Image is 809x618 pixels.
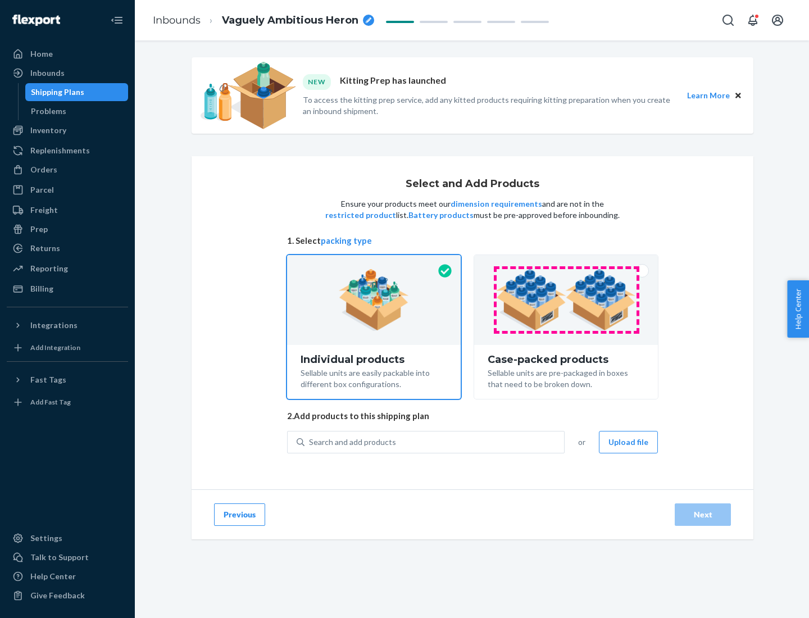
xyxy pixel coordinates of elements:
button: dimension requirements [451,198,542,210]
div: Add Integration [30,343,80,352]
img: case-pack.59cecea509d18c883b923b81aeac6d0b.png [496,269,636,331]
a: Add Fast Tag [7,393,128,411]
a: Help Center [7,567,128,585]
button: Learn More [687,89,730,102]
button: restricted product [325,210,396,221]
span: or [578,437,585,448]
button: Open notifications [742,9,764,31]
div: NEW [303,74,331,89]
div: Settings [30,533,62,544]
div: Help Center [30,571,76,582]
span: 1. Select [287,235,658,247]
a: Inbounds [153,14,201,26]
div: Integrations [30,320,78,331]
span: 2. Add products to this shipping plan [287,410,658,422]
div: Billing [30,283,53,294]
div: Search and add products [309,437,396,448]
button: Close Navigation [106,9,128,31]
a: Talk to Support [7,548,128,566]
p: Kitting Prep has launched [340,74,446,89]
button: Open account menu [766,9,789,31]
a: Freight [7,201,128,219]
a: Billing [7,280,128,298]
button: Give Feedback [7,587,128,605]
div: Prep [30,224,48,235]
div: Case-packed products [488,354,644,365]
div: Inbounds [30,67,65,79]
div: Fast Tags [30,374,66,385]
button: Open Search Box [717,9,739,31]
a: Orders [7,161,128,179]
div: Replenishments [30,145,90,156]
div: Parcel [30,184,54,196]
h1: Select and Add Products [406,179,539,190]
button: Integrations [7,316,128,334]
a: Shipping Plans [25,83,129,101]
div: Sellable units are easily packable into different box configurations. [301,365,447,390]
a: Parcel [7,181,128,199]
button: Help Center [787,280,809,338]
div: Orders [30,164,57,175]
div: Talk to Support [30,552,89,563]
p: To access the kitting prep service, add any kitted products requiring kitting preparation when yo... [303,94,677,117]
div: Problems [31,106,66,117]
a: Inbounds [7,64,128,82]
div: Reporting [30,263,68,274]
button: Next [675,503,731,526]
span: Vaguely Ambitious Heron [222,13,358,28]
button: Close [732,89,744,102]
a: Settings [7,529,128,547]
div: Freight [30,205,58,216]
a: Home [7,45,128,63]
div: Sellable units are pre-packaged in boxes that need to be broken down. [488,365,644,390]
div: Individual products [301,354,447,365]
button: Fast Tags [7,371,128,389]
a: Prep [7,220,128,238]
div: Inventory [30,125,66,136]
a: Problems [25,102,129,120]
button: packing type [321,235,372,247]
div: Next [684,509,721,520]
div: Add Fast Tag [30,397,71,407]
div: Returns [30,243,60,254]
div: Home [30,48,53,60]
ol: breadcrumbs [144,4,383,37]
button: Previous [214,503,265,526]
p: Ensure your products meet our and are not in the list. must be pre-approved before inbounding. [324,198,621,221]
img: Flexport logo [12,15,60,26]
img: individual-pack.facf35554cb0f1810c75b2bd6df2d64e.png [339,269,409,331]
button: Battery products [408,210,474,221]
div: Shipping Plans [31,87,84,98]
a: Returns [7,239,128,257]
a: Reporting [7,260,128,278]
a: Add Integration [7,339,128,357]
button: Upload file [599,431,658,453]
a: Inventory [7,121,128,139]
div: Give Feedback [30,590,85,601]
a: Replenishments [7,142,128,160]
